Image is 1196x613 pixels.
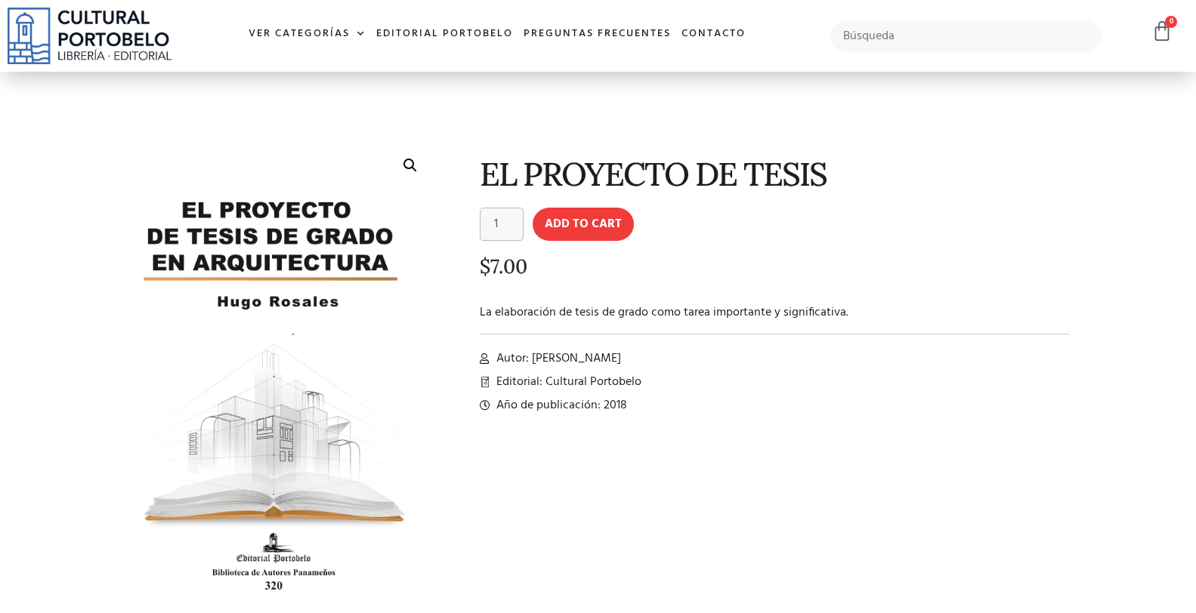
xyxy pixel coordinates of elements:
[243,18,371,51] a: Ver Categorías
[1151,20,1173,42] a: 0
[830,20,1101,52] input: Búsqueda
[397,152,424,179] a: 🔍
[480,303,1070,322] p: La elaboración de tesis de grado como tarea importante y significativa.
[518,18,676,51] a: Preguntas frecuentes
[493,396,627,414] span: Año de publicación: 2018
[480,254,527,279] bdi: 7.00
[480,254,490,279] span: $
[493,373,641,391] span: Editorial: Cultural Portobelo
[493,350,621,368] span: Autor: [PERSON_NAME]
[371,18,518,51] a: Editorial Portobelo
[1165,16,1177,28] span: 0
[676,18,751,51] a: Contacto
[480,208,524,241] input: Product quantity
[480,156,1070,192] h1: EL PROYECTO DE TESIS
[533,208,634,241] button: Add to cart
